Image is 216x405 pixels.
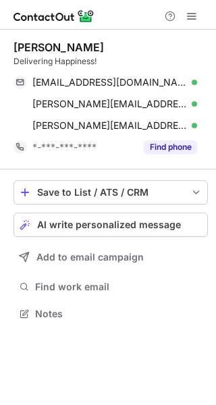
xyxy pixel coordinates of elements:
[13,180,208,205] button: save-profile-one-click
[32,98,187,110] span: [PERSON_NAME][EMAIL_ADDRESS][PERSON_NAME][DOMAIN_NAME]
[13,40,104,54] div: [PERSON_NAME]
[32,119,187,132] span: [PERSON_NAME][EMAIL_ADDRESS][PERSON_NAME][DOMAIN_NAME]
[13,8,94,24] img: ContactOut v5.3.10
[32,76,187,88] span: [EMAIL_ADDRESS][DOMAIN_NAME]
[13,277,208,296] button: Find work email
[37,187,184,198] div: Save to List / ATS / CRM
[13,304,208,323] button: Notes
[36,252,144,263] span: Add to email campaign
[35,281,202,293] span: Find work email
[35,308,202,320] span: Notes
[13,245,208,269] button: Add to email campaign
[144,140,197,154] button: Reveal Button
[13,55,208,67] div: Delivering Happiness!
[37,219,181,230] span: AI write personalized message
[13,213,208,237] button: AI write personalized message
